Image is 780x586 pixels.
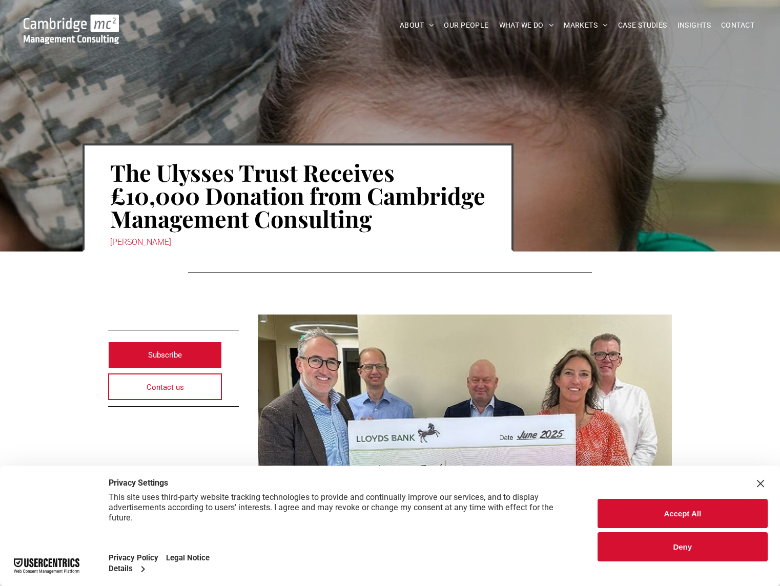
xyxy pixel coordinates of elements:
[494,17,559,33] a: WHAT WE DO
[110,160,486,231] h1: The Ulysses Trust Receives £10,000 Donation from Cambridge Management Consulting
[110,235,486,249] div: [PERSON_NAME]
[24,14,119,44] img: Go to Homepage
[108,342,222,368] a: Subscribe
[672,17,716,33] a: INSIGHTS
[108,373,222,400] a: Contact us
[147,374,184,400] span: Contact us
[439,17,494,33] a: OUR PEOPLE
[613,17,672,33] a: CASE STUDIES
[559,17,612,33] a: MARKETS
[258,315,672,548] img: Five people stand indoors holding a large Lloyds Bank cheque dated June 2025 for £10,000 made out...
[148,342,182,368] span: Subscribe
[716,17,760,33] a: CONTACT
[395,17,439,33] a: ABOUT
